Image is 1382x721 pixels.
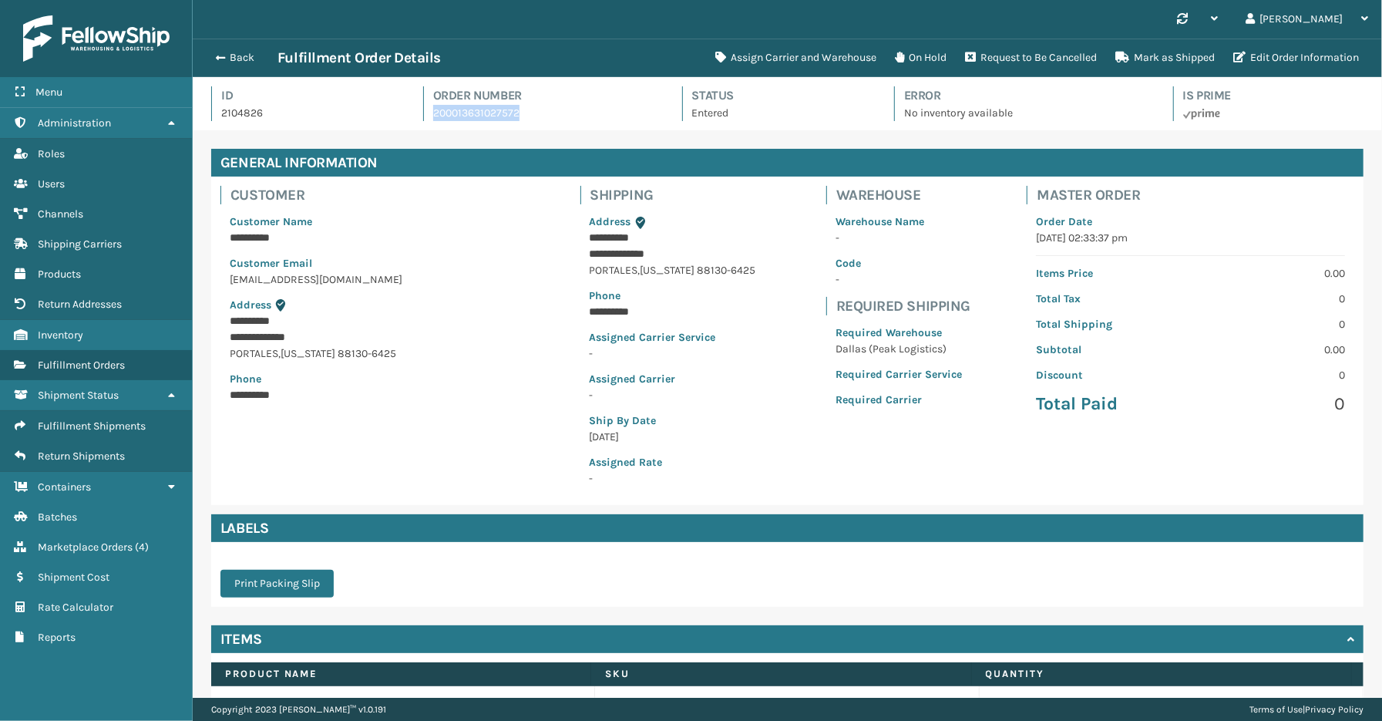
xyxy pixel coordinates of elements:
span: [US_STATE] [641,264,695,277]
p: Items Price [1036,265,1181,281]
span: PORTALES [230,347,278,360]
span: 88130-6425 [698,264,756,277]
p: Subtotal [1036,342,1181,358]
p: Code [836,255,962,271]
h4: Warehouse [836,186,971,204]
span: Shipment Cost [38,571,109,584]
p: Total Shipping [1036,316,1181,332]
h4: Required Shipping [836,297,971,315]
span: Shipment Status [38,389,119,402]
p: Phone [230,371,515,387]
h4: Is Prime [1183,86,1364,105]
span: Inventory [38,328,83,342]
h4: Master Order [1037,186,1354,204]
span: Address [590,215,631,228]
span: , [278,347,281,360]
span: Roles [38,147,65,160]
p: Total Paid [1036,393,1181,416]
i: Mark as Shipped [1115,52,1129,62]
p: Dallas (Peak Logistics) [836,341,962,357]
a: Terms of Use [1249,704,1303,715]
h4: General Information [211,149,1364,177]
div: | [1249,698,1364,721]
h4: Shipping [590,186,771,204]
p: Required Warehouse [836,325,962,341]
button: Print Packing Slip [220,570,334,598]
a: 200013631027572 [433,106,520,120]
p: No inventory available [904,105,1145,121]
td: Model C Adjustable Bed Frame TXL [211,686,595,720]
p: Discount [1036,367,1181,383]
span: Administration [38,116,111,130]
span: 88130-6425 [338,347,396,360]
p: 0.00 [1200,265,1345,281]
p: Ship By Date [590,413,762,429]
span: Shipping Carriers [38,238,122,251]
p: - [590,387,762,403]
p: Copyright 2023 [PERSON_NAME]™ v 1.0.191 [211,698,386,721]
p: - [590,470,762,487]
p: - [836,271,962,288]
img: logo [23,15,170,62]
p: - [836,230,962,246]
button: Back [207,51,277,65]
h4: Customer [230,186,524,204]
a: GEN-AB-C-TXL [609,696,679,711]
p: [EMAIL_ADDRESS][DOMAIN_NAME] [230,271,515,288]
h4: Id [221,86,395,105]
label: Quantity [986,667,1337,681]
td: 1 [980,686,1364,720]
button: Assign Carrier and Warehouse [706,42,886,73]
p: Order Date [1036,214,1345,230]
h4: Error [904,86,1145,105]
p: Total Tax [1036,291,1181,307]
span: Return Shipments [38,450,125,463]
i: Request to Be Cancelled [965,52,976,62]
span: Marketplace Orders [38,541,133,554]
h4: Order Number [433,86,654,105]
p: 0 [1200,316,1345,332]
p: Assigned Rate [590,454,762,470]
label: SKU [605,667,957,681]
span: Rate Calculator [38,601,113,614]
span: Batches [38,510,77,524]
p: 2104826 [221,105,395,121]
a: Privacy Policy [1305,704,1364,715]
h4: Status [692,86,866,105]
p: [DATE] 02:33:37 pm [1036,230,1345,246]
span: Return Addresses [38,298,122,311]
p: Assigned Carrier Service [590,329,762,345]
button: Request to Be Cancelled [956,42,1106,73]
p: 0.00 [1200,342,1345,358]
p: Warehouse Name [836,214,962,230]
span: ( 4 ) [135,541,149,554]
i: On Hold [895,52,904,62]
span: Containers [38,480,91,494]
h4: Items [220,630,262,649]
p: [DATE] [590,429,762,445]
h4: Labels [211,514,1364,542]
i: Assign Carrier and Warehouse [715,52,726,62]
p: 0 [1200,393,1345,416]
span: , [638,264,641,277]
p: Customer Name [230,214,515,230]
p: Required Carrier Service [836,366,962,382]
p: Entered [692,105,866,121]
span: Menu [35,86,62,99]
span: Fulfillment Orders [38,359,125,372]
span: Users [38,177,65,190]
button: Mark as Shipped [1106,42,1224,73]
span: Channels [38,207,83,221]
p: Customer Email [230,255,515,271]
span: [US_STATE] [281,347,335,360]
p: 0 [1200,291,1345,307]
h3: Fulfillment Order Details [277,49,441,67]
button: On Hold [886,42,956,73]
p: Phone [590,288,762,304]
button: Edit Order Information [1224,42,1368,73]
span: PORTALES [590,264,638,277]
p: Assigned Carrier [590,371,762,387]
i: Edit [1233,52,1246,62]
span: Fulfillment Shipments [38,419,146,433]
span: Products [38,268,81,281]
